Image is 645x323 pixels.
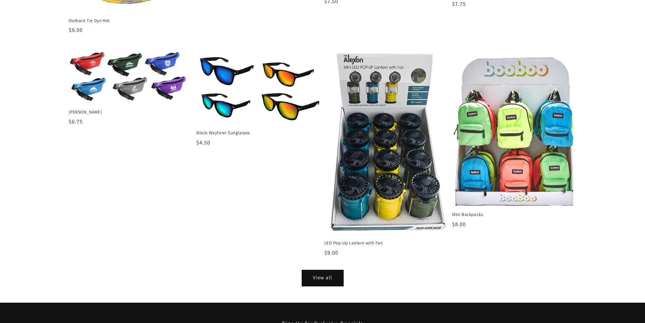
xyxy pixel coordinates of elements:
[196,51,321,124] img: Black Wayfarer Sunglasses
[69,51,193,126] a: Fanny Pack [PERSON_NAME] $6.75
[302,270,343,286] a: View all products in the Home Page Items collection
[452,51,577,228] a: Mini Backpacks Mini Backpacks $8.00
[452,0,466,7] span: $7.75
[69,109,193,115] span: [PERSON_NAME]
[452,221,466,228] span: $8.00
[196,130,321,136] span: Black Wayfarer Sunglasses
[196,139,210,146] span: $4.50
[69,26,83,34] span: $9.00
[196,51,321,146] a: Black Wayfarer Sunglasses Black Wayfarer Sunglasses $4.50
[324,249,338,256] span: $9.00
[69,51,193,103] img: Fanny Pack
[324,51,449,234] img: LED Pop-Up Lantern with Fan
[452,211,577,218] span: Mini Backpacks
[452,51,577,206] img: Mini Backpacks
[69,18,193,24] span: Outback Tie Dye Hat
[324,240,449,246] span: LED Pop-Up Lantern with Fan
[69,118,83,125] span: $6.75
[324,51,449,257] a: LED Pop-Up Lantern with Fan LED Pop-Up Lantern with Fan $9.00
